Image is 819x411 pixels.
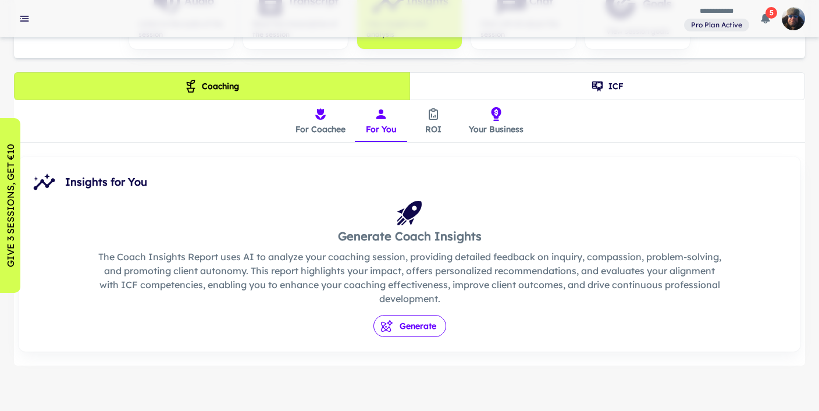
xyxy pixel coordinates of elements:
button: 5 [754,7,777,30]
p: GIVE 3 SESSIONS, GET €10 [3,144,17,267]
span: 5 [765,7,777,19]
span: View and manage your current plan and billing details. [684,19,749,30]
button: Coaching [14,72,410,100]
button: ROI [407,100,460,142]
div: theme selection [14,72,805,100]
a: View and manage your current plan and billing details. [684,17,749,32]
button: Generate [373,315,446,337]
button: For Coachee [286,100,355,142]
span: Insights for You [65,174,791,190]
span: Pro Plan Active [686,20,747,30]
button: ICF [409,72,806,100]
img: photoURL [782,7,805,30]
button: For You [355,100,407,142]
h5: Generate Coach Insights [97,228,722,245]
p: The Coach Insights Report uses AI to analyze your coaching session, providing detailed feedback o... [97,250,722,306]
div: insights tabs [286,100,533,142]
button: Your Business [460,100,533,142]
